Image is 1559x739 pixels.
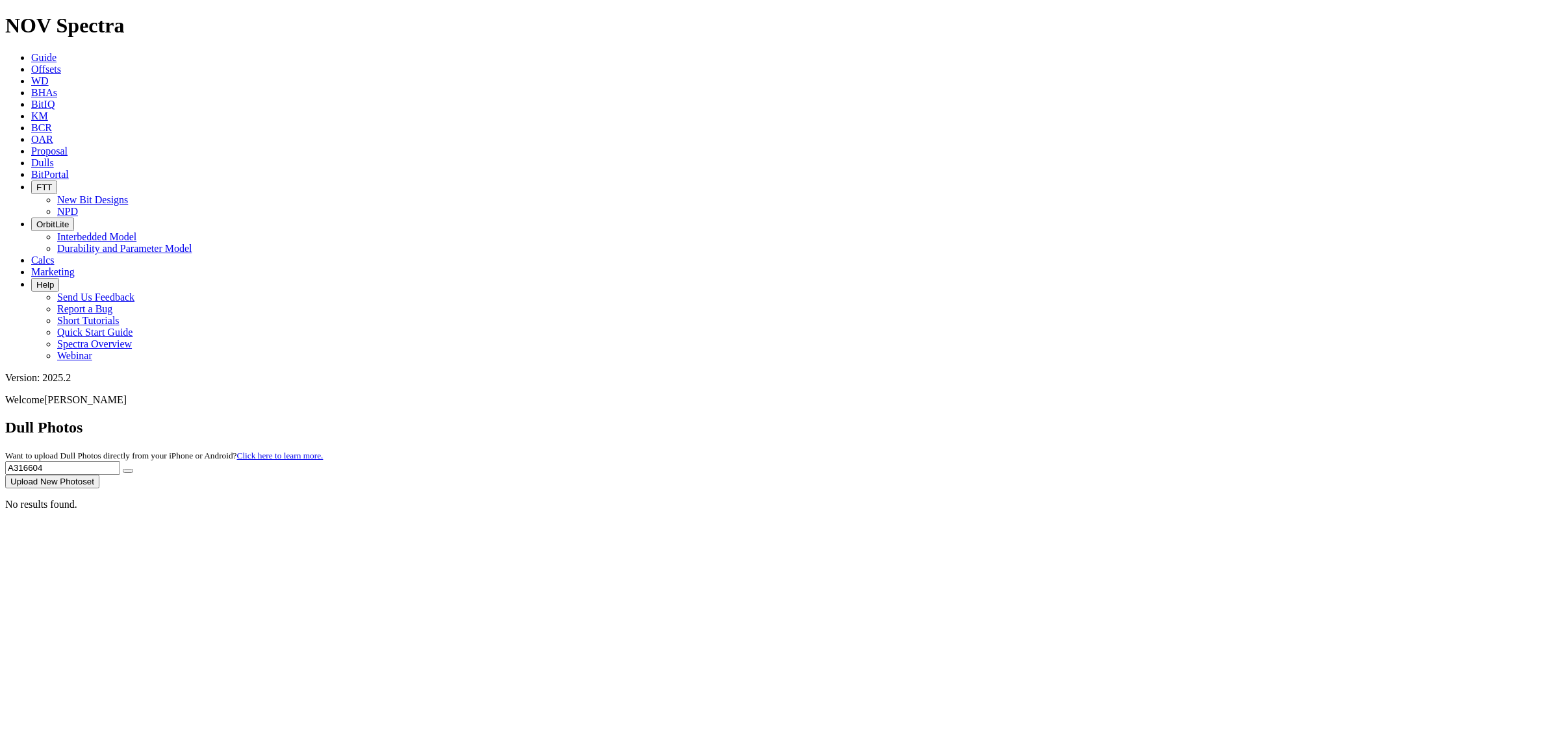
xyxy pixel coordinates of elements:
[57,243,192,254] a: Durability and Parameter Model
[5,451,323,460] small: Want to upload Dull Photos directly from your iPhone or Android?
[5,394,1554,406] p: Welcome
[31,64,61,75] a: Offsets
[5,461,120,475] input: Search Serial Number
[31,110,48,121] a: KM
[31,75,49,86] a: WD
[57,206,78,217] a: NPD
[31,157,54,168] a: Dulls
[31,255,55,266] a: Calcs
[36,182,52,192] span: FTT
[57,350,92,361] a: Webinar
[57,315,120,326] a: Short Tutorials
[57,194,128,205] a: New Bit Designs
[31,99,55,110] a: BitIQ
[5,475,99,488] button: Upload New Photoset
[57,292,134,303] a: Send Us Feedback
[31,266,75,277] a: Marketing
[5,499,1554,510] p: No results found.
[36,219,69,229] span: OrbitLite
[5,372,1554,384] div: Version: 2025.2
[57,231,136,242] a: Interbedded Model
[36,280,54,290] span: Help
[57,338,132,349] a: Spectra Overview
[31,278,59,292] button: Help
[31,52,57,63] a: Guide
[31,181,57,194] button: FTT
[5,419,1554,436] h2: Dull Photos
[31,145,68,157] a: Proposal
[31,87,57,98] a: BHAs
[57,327,133,338] a: Quick Start Guide
[31,218,74,231] button: OrbitLite
[57,303,112,314] a: Report a Bug
[31,122,52,133] a: BCR
[5,14,1554,38] h1: NOV Spectra
[237,451,323,460] a: Click here to learn more.
[31,169,69,180] a: BitPortal
[44,394,127,405] span: [PERSON_NAME]
[31,134,53,145] a: OAR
